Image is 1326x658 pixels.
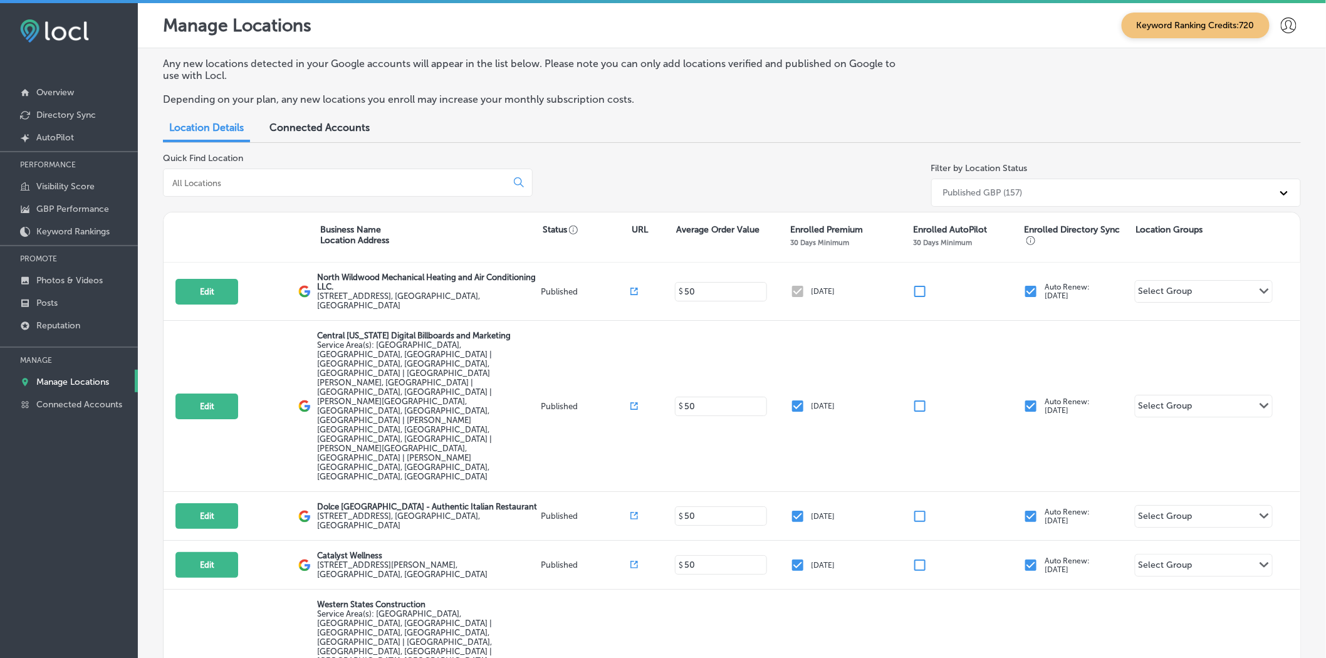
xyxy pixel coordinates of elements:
[913,238,972,247] p: 30 Days Minimum
[20,19,89,43] img: fda3e92497d09a02dc62c9cd864e3231.png
[36,320,80,331] p: Reputation
[812,561,835,570] p: [DATE]
[1045,283,1090,300] p: Auto Renew: [DATE]
[36,132,74,143] p: AutoPilot
[317,331,538,340] p: Central [US_STATE] Digital Billboards and Marketing
[1045,556,1090,574] p: Auto Renew: [DATE]
[679,512,683,521] p: $
[317,273,538,291] p: North Wildwood Mechanical Heating and Air Conditioning LLC.
[320,224,389,246] p: Business Name Location Address
[36,181,95,192] p: Visibility Score
[317,511,538,530] label: [STREET_ADDRESS] , [GEOGRAPHIC_DATA], [GEOGRAPHIC_DATA]
[36,298,58,308] p: Posts
[1139,560,1193,574] div: Select Group
[36,377,109,387] p: Manage Locations
[1045,508,1090,525] p: Auto Renew: [DATE]
[163,58,902,81] p: Any new locations detected in your Google accounts will appear in the list below. Please note you...
[812,512,835,521] p: [DATE]
[317,340,492,481] span: Orlando, FL, USA | Kissimmee, FL, USA | Meadow Woods, FL 32824, USA | Hunters Creek, FL 32837, US...
[171,177,504,189] input: All Locations
[317,600,538,609] p: Western States Construction
[269,122,370,133] span: Connected Accounts
[36,226,110,237] p: Keyword Rankings
[541,402,630,411] p: Published
[163,15,311,36] p: Manage Locations
[541,511,630,521] p: Published
[317,560,538,579] label: [STREET_ADDRESS][PERSON_NAME] , [GEOGRAPHIC_DATA], [GEOGRAPHIC_DATA]
[169,122,244,133] span: Location Details
[163,153,243,164] label: Quick Find Location
[317,502,538,511] p: Dolce [GEOGRAPHIC_DATA] - Authentic Italian Restaurant
[679,287,683,296] p: $
[791,224,864,235] p: Enrolled Premium
[298,510,311,523] img: logo
[298,285,311,298] img: logo
[36,399,122,410] p: Connected Accounts
[36,275,103,286] p: Photos & Videos
[541,287,630,296] p: Published
[36,204,109,214] p: GBP Performance
[676,224,760,235] p: Average Order Value
[1025,224,1130,246] p: Enrolled Directory Sync
[913,224,987,235] p: Enrolled AutoPilot
[317,551,538,560] p: Catalyst Wellness
[791,238,850,247] p: 30 Days Minimum
[812,287,835,296] p: [DATE]
[36,110,96,120] p: Directory Sync
[632,224,648,235] p: URL
[1122,13,1270,38] span: Keyword Ranking Credits: 720
[175,503,238,529] button: Edit
[1139,286,1193,300] div: Select Group
[317,291,538,310] label: [STREET_ADDRESS] , [GEOGRAPHIC_DATA], [GEOGRAPHIC_DATA]
[1139,400,1193,415] div: Select Group
[1045,397,1090,415] p: Auto Renew: [DATE]
[175,279,238,305] button: Edit
[175,394,238,419] button: Edit
[543,224,632,235] p: Status
[163,93,902,105] p: Depending on your plan, any new locations you enroll may increase your monthly subscription costs.
[679,402,683,410] p: $
[36,87,74,98] p: Overview
[812,402,835,410] p: [DATE]
[1135,224,1203,235] p: Location Groups
[931,163,1028,174] label: Filter by Location Status
[1139,511,1193,525] div: Select Group
[541,560,630,570] p: Published
[943,187,1023,198] div: Published GBP (157)
[175,552,238,578] button: Edit
[298,400,311,412] img: logo
[298,559,311,572] img: logo
[679,561,683,570] p: $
